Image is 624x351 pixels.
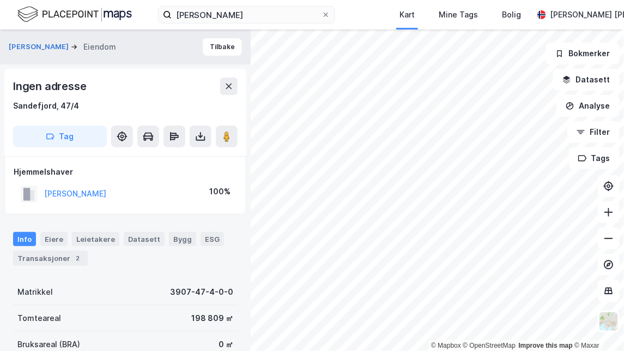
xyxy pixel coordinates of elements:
div: Tomteareal [17,312,61,325]
button: Analyse [556,95,620,117]
div: Kontrollprogram for chat [570,299,624,351]
div: ESG [201,232,224,246]
input: Søk på adresse, matrikkel, gårdeiere, leietakere eller personer [172,7,322,23]
button: [PERSON_NAME] [9,41,71,52]
div: Eiere [40,232,68,246]
div: Kart [399,8,415,21]
a: OpenStreetMap [463,342,516,349]
div: Bruksareal (BRA) [17,338,80,351]
div: 2 [72,253,83,264]
div: Sandefjord, 47/4 [13,99,79,112]
div: Transaksjoner [13,251,88,266]
div: 0 ㎡ [219,338,233,351]
div: Info [13,232,36,246]
button: Tag [13,126,107,147]
div: 100% [209,185,231,198]
button: Filter [567,121,620,143]
div: Leietakere [72,232,119,246]
a: Mapbox [431,342,461,349]
button: Datasett [553,69,620,91]
img: logo.f888ab2527a4732fd821a326f86c7f29.svg [17,5,132,24]
div: 198 809 ㎡ [191,312,233,325]
div: Bolig [502,8,521,21]
div: 3907-47-4-0-0 [170,285,233,299]
div: Bygg [169,232,196,246]
button: Bokmerker [546,43,620,64]
div: Mine Tags [439,8,478,21]
div: Ingen adresse [13,78,88,95]
div: Eiendom [83,40,116,53]
div: Hjemmelshaver [14,165,237,179]
button: Tilbake [203,38,242,56]
div: Matrikkel [17,285,53,299]
a: Improve this map [519,342,573,349]
button: Tags [569,147,620,169]
iframe: Chat Widget [570,299,624,351]
div: Datasett [124,232,165,246]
